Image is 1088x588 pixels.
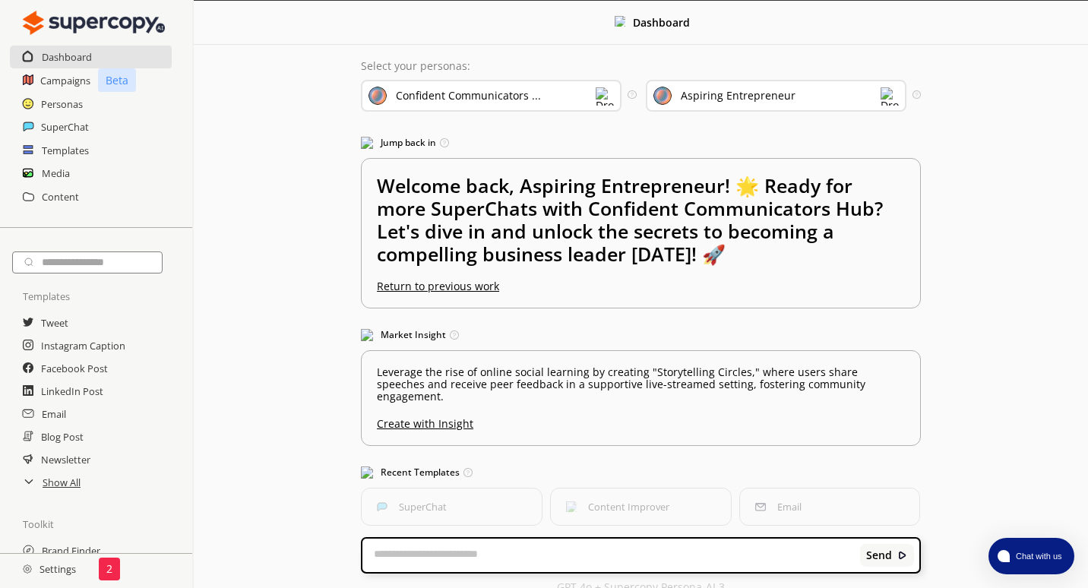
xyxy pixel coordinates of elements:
a: Instagram Caption [41,334,125,357]
h3: Recent Templates [361,461,921,484]
a: Email [42,403,66,425]
a: Dashboard [42,46,92,68]
img: Tooltip Icon [463,468,473,477]
img: Popular Templates [361,466,373,479]
img: Tooltip Icon [628,90,636,99]
button: EmailEmail [739,488,921,526]
a: Templates [42,139,89,162]
p: Leverage the rise of online social learning by creating "Storytelling Circles," where users share... [377,366,905,403]
a: Brand Finder [42,539,100,562]
img: Dropdown Icon [596,87,614,106]
h3: Jump back in [361,131,921,154]
a: SuperChat [41,115,89,138]
p: 2 [106,563,112,575]
a: Content [42,185,79,208]
img: Tooltip Icon [440,138,449,147]
a: Show All [43,471,81,494]
img: Close [897,550,908,561]
a: Media [42,162,70,185]
img: SuperChat [377,501,387,512]
p: Select your personas: [361,60,921,72]
img: Content Improver [566,501,577,512]
img: Close [23,8,165,38]
a: Personas [41,93,83,115]
img: Brand Icon [368,87,387,105]
a: Facebook Post [41,357,108,380]
img: Tooltip Icon [912,90,921,99]
img: Jump Back In [361,137,373,149]
img: Tooltip Icon [450,330,459,340]
a: Tweet [41,311,68,334]
h3: Market Insight [361,324,921,346]
button: Content ImproverContent Improver [550,488,732,526]
img: Market Insight [361,329,373,341]
div: Aspiring Entrepreneur [681,90,795,102]
a: LinkedIn Post [41,380,103,403]
a: Blog Post [41,425,84,448]
u: Create with Insight [377,410,905,430]
u: Return to previous work [377,279,499,293]
img: Audience Icon [653,87,672,105]
div: Confident Communicators ... [396,90,541,102]
b: Dashboard [633,15,690,30]
img: Dropdown Icon [881,87,899,106]
p: Beta [98,68,136,92]
span: Chat with us [1010,550,1065,562]
img: Close [615,16,625,27]
a: Newsletter [41,448,90,471]
a: Campaigns [40,69,90,92]
button: SuperChatSuperChat [361,488,542,526]
h2: Welcome back, Aspiring Entrepreneur! 🌟 Ready for more SuperChats with Confident Communicators Hub... [377,174,905,280]
b: Send [866,549,892,561]
img: Email [755,501,766,512]
button: atlas-launcher [988,538,1074,574]
img: Close [23,564,32,574]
